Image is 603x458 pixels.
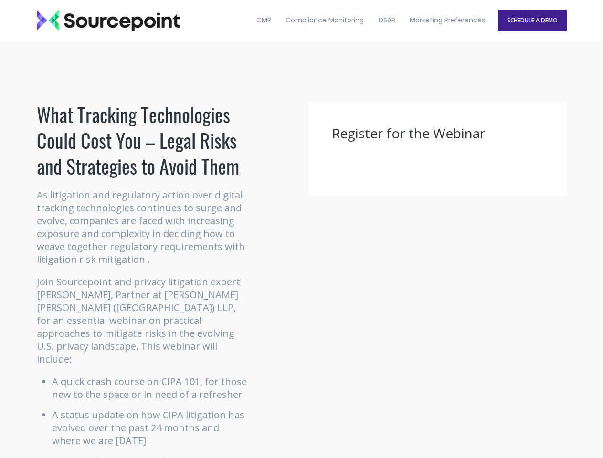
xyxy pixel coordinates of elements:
[332,125,544,143] h3: Register for the Webinar
[37,275,249,365] p: Join Sourcepoint and privacy litigation expert [PERSON_NAME], Partner at [PERSON_NAME] [PERSON_NA...
[52,375,249,401] li: A quick crash course on CIPA 101, for those new to the space or in need of a refresher
[37,102,249,179] h1: What Tracking Technologies Could Cost You – Legal Risks and Strategies to Avoid Them
[37,10,180,31] img: Sourcepoint_logo_black_transparent (2)-2
[37,188,249,266] p: As litigation and regulatory action over digital tracking technologies continues to surge and evo...
[498,10,567,31] a: SCHEDULE A DEMO
[52,408,249,447] li: A status update on how CIPA litigation has evolved over the past 24 months and where we are [DATE]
